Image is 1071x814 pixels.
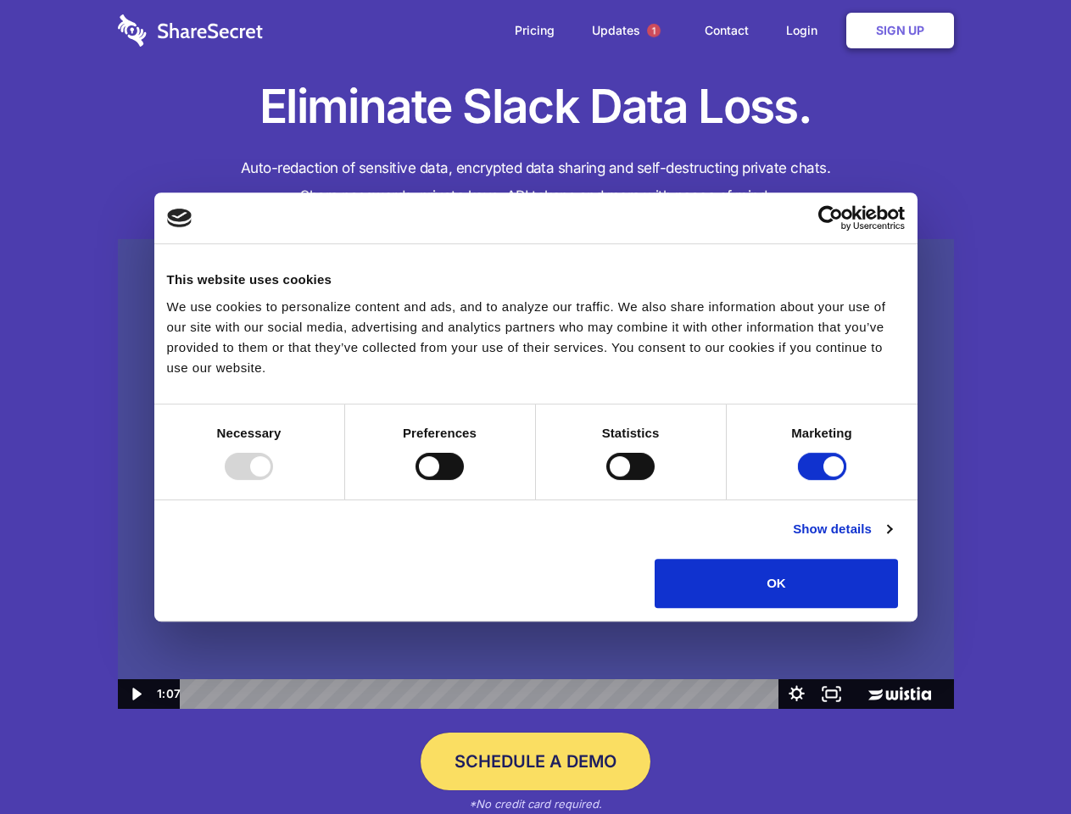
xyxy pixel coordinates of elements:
[167,270,905,290] div: This website uses cookies
[403,426,477,440] strong: Preferences
[986,729,1051,794] iframe: Drift Widget Chat Controller
[118,76,954,137] h1: Eliminate Slack Data Loss.
[118,239,954,710] img: Sharesecret
[421,733,650,790] a: Schedule a Demo
[779,679,814,709] button: Show settings menu
[118,679,153,709] button: Play Video
[498,4,572,57] a: Pricing
[849,679,953,709] a: Wistia Logo -- Learn More
[217,426,282,440] strong: Necessary
[793,519,891,539] a: Show details
[167,209,192,227] img: logo
[602,426,660,440] strong: Statistics
[167,297,905,378] div: We use cookies to personalize content and ads, and to analyze our traffic. We also share informat...
[469,797,602,811] em: *No credit card required.
[846,13,954,48] a: Sign Up
[814,679,849,709] button: Fullscreen
[756,205,905,231] a: Usercentrics Cookiebot - opens in a new window
[647,24,661,37] span: 1
[769,4,843,57] a: Login
[118,154,954,210] h4: Auto-redaction of sensitive data, encrypted data sharing and self-destructing private chats. Shar...
[118,14,263,47] img: logo-wordmark-white-trans-d4663122ce5f474addd5e946df7df03e33cb6a1c49d2221995e7729f52c070b2.svg
[655,559,898,608] button: OK
[688,4,766,57] a: Contact
[193,679,771,709] div: Playbar
[791,426,852,440] strong: Marketing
